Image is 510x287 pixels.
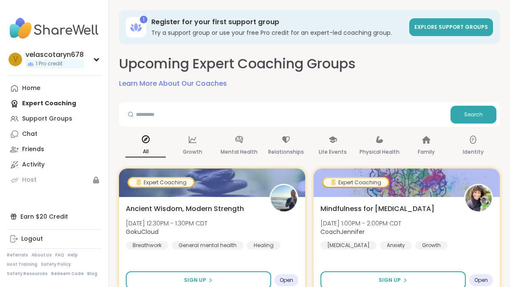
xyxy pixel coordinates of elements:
a: Referrals [7,252,28,258]
h2: Upcoming Expert Coaching Groups [119,54,356,73]
p: Relationships [268,147,304,157]
div: Home [22,84,40,93]
div: Breathwork [126,241,168,250]
p: Physical Health [360,147,399,157]
div: [MEDICAL_DATA] [320,241,377,250]
a: Host Training [7,262,37,267]
a: FAQ [55,252,64,258]
div: Chat [22,130,37,138]
div: Logout [21,235,43,243]
h3: Register for your first support group [151,17,404,27]
div: Growth [415,241,448,250]
p: Identity [463,147,484,157]
span: Ancient Wisdom, Modern Strength [126,204,244,214]
div: Host [22,176,37,184]
a: Logout [7,231,102,247]
img: ShareWell Nav Logo [7,14,102,43]
b: GokuCloud [126,228,159,236]
a: Redeem Code [51,271,84,277]
span: Open [280,277,293,284]
a: Safety Policy [41,262,71,267]
a: Explore support groups [409,18,493,36]
span: 1 Pro credit [36,60,62,68]
div: Activity [22,160,45,169]
p: Life Events [319,147,347,157]
a: Host [7,172,102,188]
a: Help [68,252,78,258]
a: About Us [31,252,52,258]
div: Expert Coaching [129,178,193,187]
span: Sign Up [379,276,401,284]
h3: Try a support group or use your free Pro credit for an expert-led coaching group. [151,28,404,37]
div: General mental health [172,241,244,250]
img: GokuCloud [271,185,297,211]
a: Home [7,81,102,96]
div: velascotaryn678 [25,50,84,59]
p: Growth [183,147,202,157]
img: CoachJennifer [465,185,492,211]
button: Search [450,106,496,124]
span: Open [474,277,488,284]
span: Sign Up [184,276,206,284]
div: Anxiety [380,241,412,250]
span: [DATE] 12:30PM - 1:30PM CDT [126,219,207,228]
div: Support Groups [22,115,72,123]
div: Healing [247,241,280,250]
a: Friends [7,142,102,157]
a: Learn More About Our Coaches [119,79,227,89]
div: Expert Coaching [323,178,388,187]
span: Search [464,111,483,118]
span: Mindfulness for [MEDICAL_DATA] [320,204,434,214]
a: Activity [7,157,102,172]
p: Mental Health [221,147,258,157]
a: Safety Resources [7,271,48,277]
div: 1 [140,16,147,23]
span: [DATE] 1:00PM - 2:00PM CDT [320,219,401,228]
a: Chat [7,127,102,142]
a: Support Groups [7,111,102,127]
p: Family [418,147,435,157]
p: All [125,146,166,158]
b: CoachJennifer [320,228,365,236]
div: Earn $20 Credit [7,209,102,224]
span: v [13,54,18,65]
a: Blog [87,271,97,277]
span: Explore support groups [414,23,488,31]
div: Friends [22,145,44,154]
